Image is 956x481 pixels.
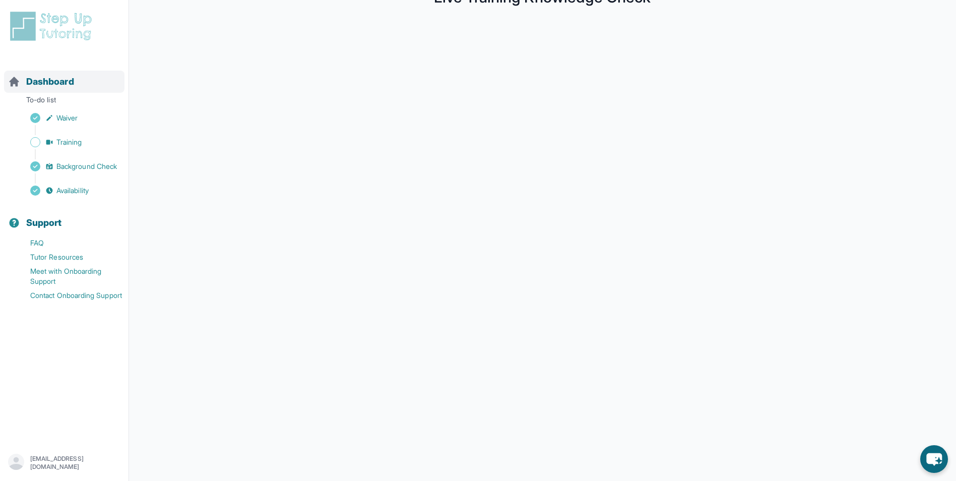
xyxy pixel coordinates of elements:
a: FAQ [8,236,129,250]
iframe: Live Training Knowledge Check Form [220,31,865,445]
p: To-do list [4,95,124,109]
a: Background Check [8,159,129,173]
span: Support [26,216,62,230]
img: logo [8,10,98,42]
span: Availability [56,186,89,196]
p: [EMAIL_ADDRESS][DOMAIN_NAME] [30,455,120,471]
span: Dashboard [26,75,74,89]
button: chat-button [920,445,948,473]
button: [EMAIL_ADDRESS][DOMAIN_NAME] [8,454,120,472]
button: Support [4,200,124,234]
button: Dashboard [4,58,124,93]
span: Training [56,137,82,147]
a: Tutor Resources [8,250,129,264]
span: Waiver [56,113,78,123]
span: Background Check [56,161,117,171]
a: Waiver [8,111,129,125]
a: Meet with Onboarding Support [8,264,129,288]
a: Dashboard [8,75,74,89]
a: Training [8,135,129,149]
a: Contact Onboarding Support [8,288,129,303]
a: Availability [8,184,129,198]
